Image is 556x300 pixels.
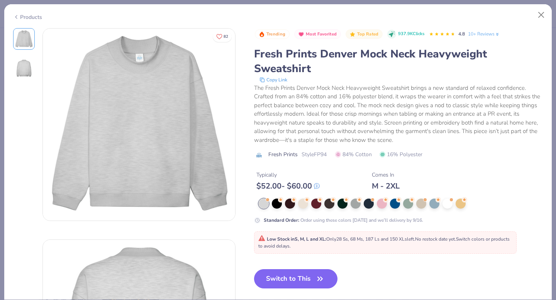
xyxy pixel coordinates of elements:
div: Typically [256,171,320,179]
div: Fresh Prints Denver Mock Neck Heavyweight Sweatshirt [254,47,543,76]
div: The Fresh Prints Denver Mock Neck Heavyweight Sweatshirt brings a new standard of relaxed confide... [254,84,543,145]
img: brand logo [254,152,264,158]
button: Badge Button [294,29,341,39]
button: Close [534,8,549,22]
img: Front [15,30,33,48]
span: Fresh Prints [268,150,298,158]
span: 82 [224,35,228,39]
div: 4.8 Stars [429,28,455,40]
div: M - 2XL [372,181,400,191]
button: Like [213,31,232,42]
span: No restock date yet. [415,236,456,242]
button: Badge Button [346,29,383,39]
img: Trending sort [259,31,265,37]
img: Most Favorited sort [298,31,304,37]
span: Style FP94 [302,150,327,158]
div: $ 52.00 - $ 60.00 [256,181,320,191]
div: Comes In [372,171,400,179]
span: Trending [266,32,285,36]
span: Top Rated [357,32,379,36]
button: Switch to This [254,269,338,288]
span: Most Favorited [306,32,337,36]
span: Only 28 Ss, 68 Ms, 187 Ls and 150 XLs left. Switch colors or products to avoid delays. [258,236,510,249]
img: Back [15,59,33,78]
div: Products [13,13,42,21]
strong: Standard Order : [264,217,299,223]
div: Order using these colors [DATE] and we’ll delivery by 9/16. [264,217,423,224]
a: 10+ Reviews [468,30,500,37]
span: 16% Polyester [380,150,422,158]
span: 4.8 [458,31,465,37]
img: Front [43,29,235,221]
span: 937.9K Clicks [398,31,424,37]
span: 84% Cotton [335,150,372,158]
strong: Low Stock in S, M, L and XL : [267,236,326,242]
button: Badge Button [255,29,290,39]
button: copy to clipboard [257,76,290,84]
img: Top Rated sort [349,31,356,37]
